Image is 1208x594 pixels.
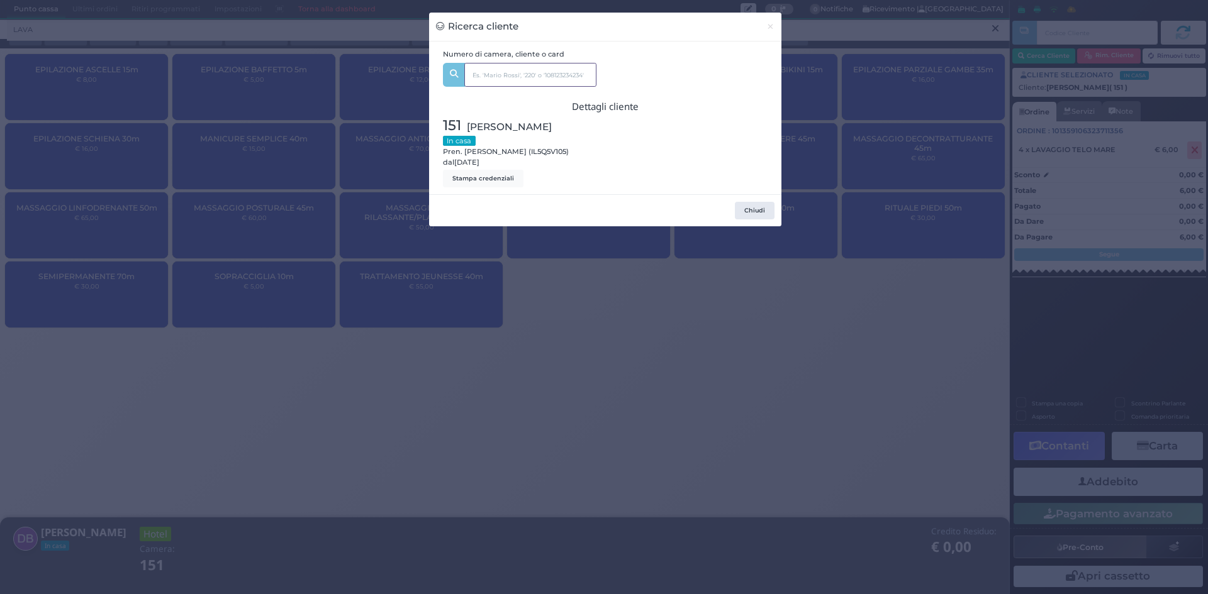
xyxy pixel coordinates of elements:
span: × [766,19,775,33]
span: 151 [443,115,461,136]
h3: Ricerca cliente [436,19,518,34]
h3: Dettagli cliente [443,101,768,112]
button: Chiudi [759,13,781,41]
small: In casa [443,136,476,146]
span: [DATE] [454,157,479,168]
span: [PERSON_NAME] [467,119,552,134]
input: Es. 'Mario Rossi', '220' o '108123234234' [464,63,596,87]
button: Stampa credenziali [443,170,523,187]
div: Pren. [PERSON_NAME] (IL5Q5V105) dal [436,115,605,187]
label: Numero di camera, cliente o card [443,49,564,60]
button: Chiudi [735,202,775,219]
